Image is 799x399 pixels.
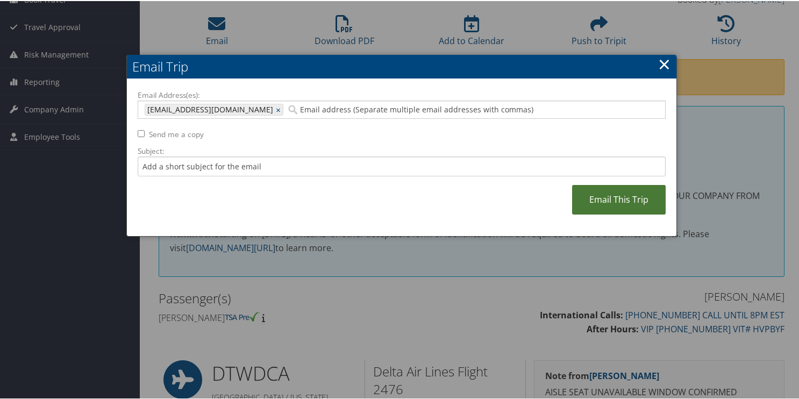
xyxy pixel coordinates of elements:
[138,155,666,175] input: Add a short subject for the email
[138,89,666,99] label: Email Address(es):
[276,103,283,114] a: ×
[286,103,649,114] input: Email address (Separate multiple email addresses with commas)
[658,52,670,74] a: ×
[138,145,666,155] label: Subject:
[572,184,666,213] a: Email This Trip
[127,54,676,77] h2: Email Trip
[145,103,273,114] span: [EMAIL_ADDRESS][DOMAIN_NAME]
[149,128,204,139] label: Send me a copy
